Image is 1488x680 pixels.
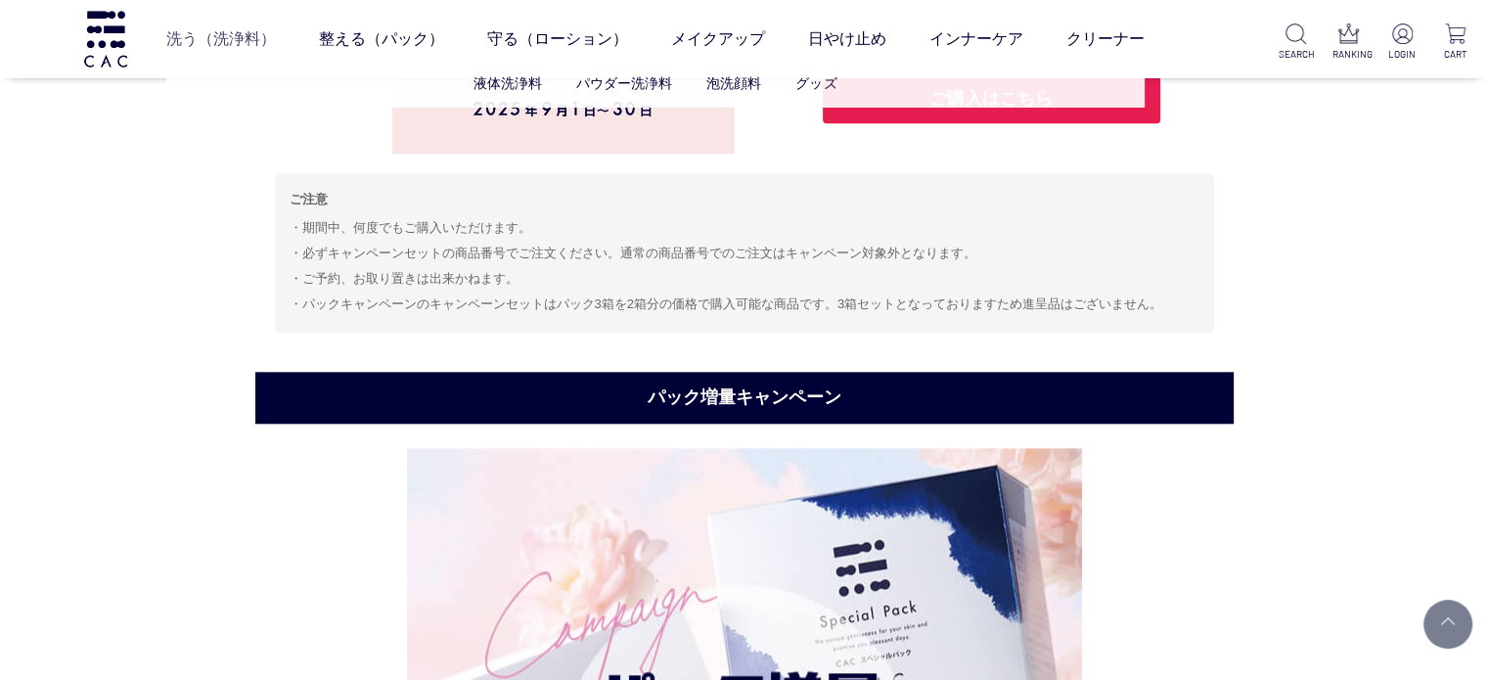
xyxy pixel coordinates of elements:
a: SEARCH [1279,23,1313,62]
a: インナーケア [929,12,1023,67]
p: ご注意 [290,188,1199,211]
a: 液体洗浄料 [473,75,542,91]
a: 洗う（洗浄料） [166,12,276,67]
a: 日やけ止め [808,12,886,67]
a: 泡洗顔料 [706,75,761,91]
p: LOGIN [1385,47,1420,62]
a: CART [1438,23,1472,62]
p: SEARCH [1279,47,1313,62]
a: クリーナー [1066,12,1145,67]
p: CART [1438,47,1472,62]
a: パウダー洗浄料 [576,75,672,91]
li: 期間中、何度でもご購入いただけます。 [290,216,1199,240]
a: グッズ [795,75,836,91]
h2: パック増量キャンペーン [255,372,1234,424]
a: RANKING [1332,23,1367,62]
p: RANKING [1332,47,1367,62]
img: logo [81,11,130,67]
a: メイクアップ [671,12,765,67]
a: 整える（パック） [319,12,444,67]
li: 必ずキャンペーンセットの商品番号でご注文ください。通常の商品番号でのご注文はキャンペーン対象外となります。 [290,242,1199,265]
li: ご予約、お取り置きは出来かねます。 [290,267,1199,291]
li: パックキャンペーンのキャンペーンセットはパック3箱を2箱分の価格で購入可能な商品です。3箱セットとなっておりますため進呈品はございません。 [290,293,1199,316]
a: 守る（ローション） [487,12,628,67]
a: LOGIN [1385,23,1420,62]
